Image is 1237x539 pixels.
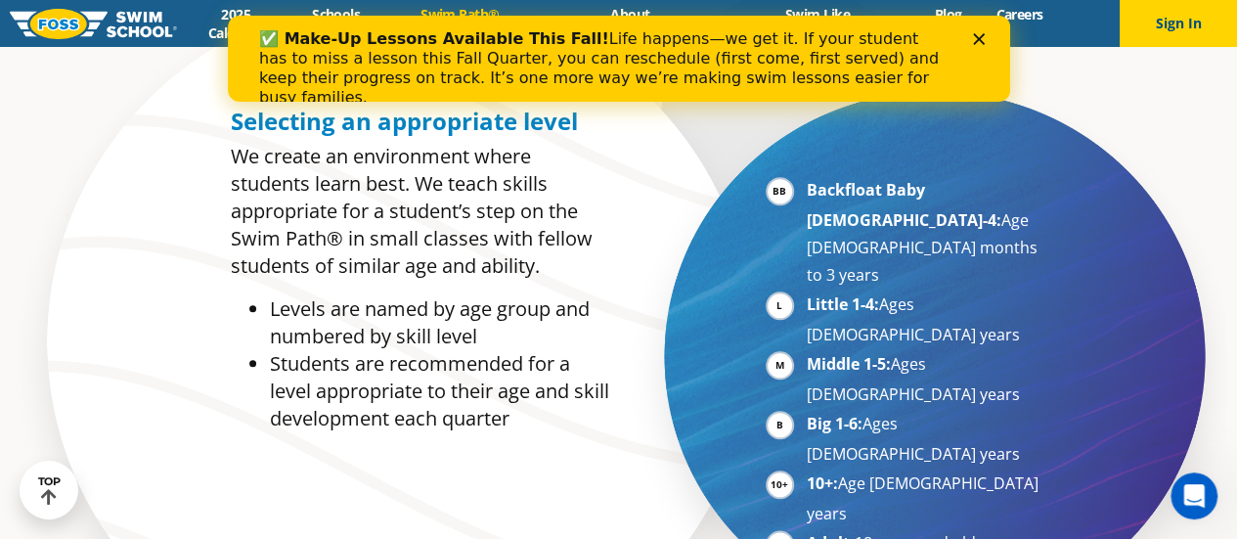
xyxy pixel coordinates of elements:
a: Careers [979,5,1060,23]
strong: Little 1-4: [807,293,879,315]
li: Levels are named by age group and numbered by skill level [270,295,609,350]
a: Swim Like [PERSON_NAME] [718,5,917,42]
strong: 10+: [807,472,838,494]
a: Schools [295,5,377,23]
img: FOSS Swim School Logo [10,9,177,39]
li: Ages [DEMOGRAPHIC_DATA] years [807,350,1046,408]
iframe: Intercom live chat [1171,472,1217,519]
a: About [PERSON_NAME] [543,5,718,42]
strong: Backfloat Baby [DEMOGRAPHIC_DATA]-4: [807,179,1001,231]
b: ✅ Make-Up Lessons Available This Fall! [31,14,381,32]
div: TOP [38,475,61,506]
span: Selecting an appropriate level [231,105,578,137]
div: Life happens—we get it. If your student has to miss a lesson this Fall Quarter, you can reschedul... [31,14,720,92]
strong: Big 1-6: [807,413,862,434]
a: Blog [917,5,979,23]
strong: Middle 1-5: [807,353,891,375]
iframe: Intercom live chat banner [228,16,1010,102]
li: Age [DEMOGRAPHIC_DATA] years [807,470,1046,527]
li: Ages [DEMOGRAPHIC_DATA] years [807,291,1046,348]
div: Close [745,18,765,29]
a: 2025 Calendar [177,5,295,42]
li: Students are recommended for a level appropriate to their age and skill development each quarter [270,350,609,432]
li: Ages [DEMOGRAPHIC_DATA] years [807,410,1046,468]
li: Age [DEMOGRAPHIC_DATA] months to 3 years [807,176,1046,289]
p: We create an environment where students learn best. We teach skills appropriate for a student’s s... [231,143,609,280]
a: Swim Path® Program [377,5,543,42]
